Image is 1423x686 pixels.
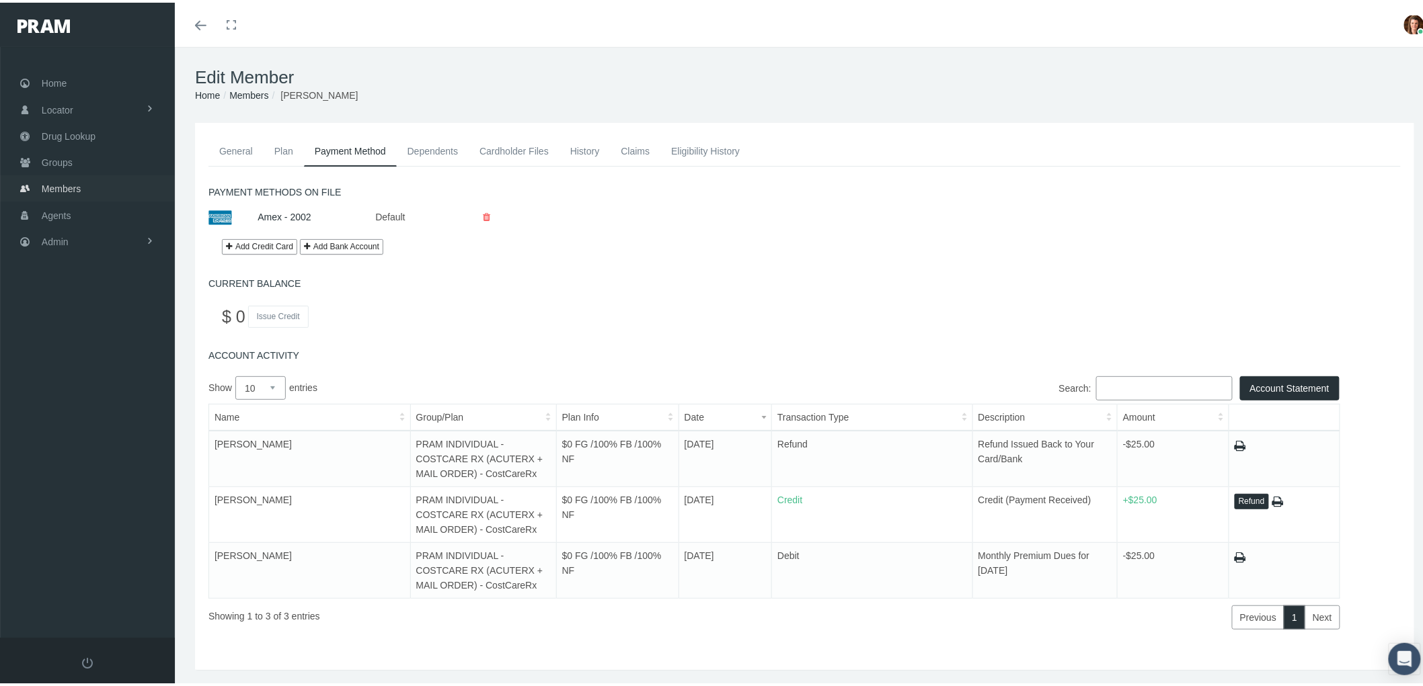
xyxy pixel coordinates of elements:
[610,134,660,163] a: Claims
[1272,492,1284,506] a: Print
[416,492,543,532] span: PRAM INDIVIDUAL - COSTCARE RX (ACUTERX + MAIL ORDER) - CostCareRx
[42,147,73,173] span: Groups
[258,209,311,220] a: Amex - 2002
[397,134,469,163] a: Dependents
[222,304,245,323] span: $ 0
[264,134,304,163] a: Plan
[42,121,95,146] span: Drug Lookup
[42,200,71,226] span: Agents
[195,65,1414,85] h1: Edit Member
[208,347,1401,359] h5: ACCOUNT ACTIVITY
[416,548,543,588] span: PRAM INDIVIDUAL - COSTCARE RX (ACUTERX + MAIL ORDER) - CostCareRx
[978,436,1095,462] span: Refund Issued Back to Your Card/Bank
[208,275,1401,287] h5: CURRENT BALANCE
[195,87,220,98] a: Home
[1240,374,1340,398] button: Account Statement
[556,401,679,428] th: Plan Info: activate to sort column ascending
[235,374,286,397] select: Showentries
[777,548,800,558] span: Debit
[208,184,1401,196] h5: PAYMENT METHODS ON FILE
[978,548,1090,573] span: Monthly Premium Dues for [DATE]
[215,548,292,558] span: [PERSON_NAME]
[1123,492,1157,503] span: +$25.00
[42,95,73,120] span: Locator
[229,87,268,98] a: Members
[1235,437,1246,450] a: Print
[215,492,292,503] span: [PERSON_NAME]
[562,436,662,462] span: $0 FG /100% FB /100% NF
[1123,436,1155,447] span: -$25.00
[1123,548,1155,558] span: -$25.00
[777,492,802,503] span: Credit
[42,68,67,93] span: Home
[1117,401,1229,428] th: Amount: activate to sort column ascending
[304,134,397,164] a: Payment Method
[42,173,81,199] span: Members
[222,237,297,252] a: Add Credit Card
[209,401,411,428] th: Name: activate to sort column ascending
[685,548,714,558] span: [DATE]
[1232,603,1284,627] a: Previous
[972,401,1117,428] th: Description: activate to sort column ascending
[208,134,264,163] a: General
[248,303,309,325] button: Issue Credit
[300,237,383,252] button: Add Bank Account
[280,87,358,98] span: [PERSON_NAME]
[1389,640,1421,673] div: Open Intercom Messenger
[1096,374,1233,398] input: Search:
[685,492,714,503] span: [DATE]
[777,436,808,447] span: Refund
[1235,491,1269,507] button: Refund
[17,17,70,30] img: PRAM_20_x_78.png
[416,436,543,476] span: PRAM INDIVIDUAL - COSTCARE RX (ACUTERX + MAIL ORDER) - CostCareRx
[1235,548,1246,562] a: Print
[1305,603,1340,627] a: Next
[469,134,560,163] a: Cardholder Files
[215,436,292,447] span: [PERSON_NAME]
[978,492,1091,503] span: Credit (Payment Received)
[1284,603,1305,627] a: 1
[42,226,69,252] span: Admin
[562,548,662,573] span: $0 FG /100% FB /100% NF
[410,401,556,428] th: Group/Plan: activate to sort column ascending
[208,374,774,397] label: Show entries
[772,401,972,428] th: Transaction Type: activate to sort column ascending
[562,492,662,517] span: $0 FG /100% FB /100% NF
[473,209,500,220] a: Delete
[774,374,1232,398] label: Search:
[685,436,714,447] span: [DATE]
[560,134,611,163] a: History
[365,203,404,226] div: Default
[660,134,751,163] a: Eligibility History
[679,401,771,428] th: Date: activate to sort column ascending
[208,208,232,222] img: american_express.png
